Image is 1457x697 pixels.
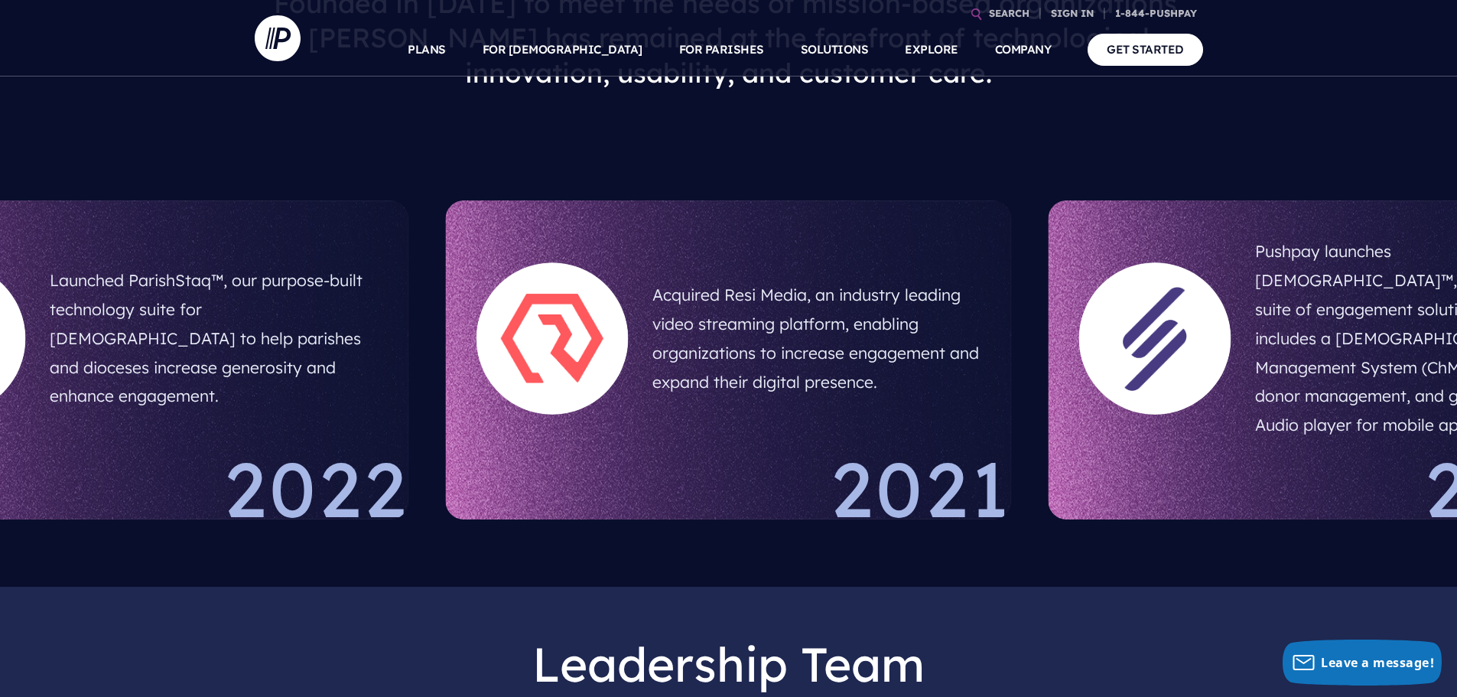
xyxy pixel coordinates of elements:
[679,23,764,77] a: FOR PARISHES
[652,275,981,402] h5: Acquired Resi Media, an industry leading video streaming platform, enabling organizations to incr...
[905,23,958,77] a: EXPLORE
[50,260,378,417] h5: Launched ParishStaq™, our purpose-built technology suite for [DEMOGRAPHIC_DATA] to help parishes ...
[995,23,1052,77] a: COMPANY
[408,23,446,77] a: PLANS
[483,23,642,77] a: FOR [DEMOGRAPHIC_DATA]
[801,23,869,77] a: SOLUTIONS
[446,451,1012,519] div: 2021
[1283,640,1442,686] button: Leave a message!
[1088,34,1203,65] a: GET STARTED
[1321,654,1434,671] span: Leave a message!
